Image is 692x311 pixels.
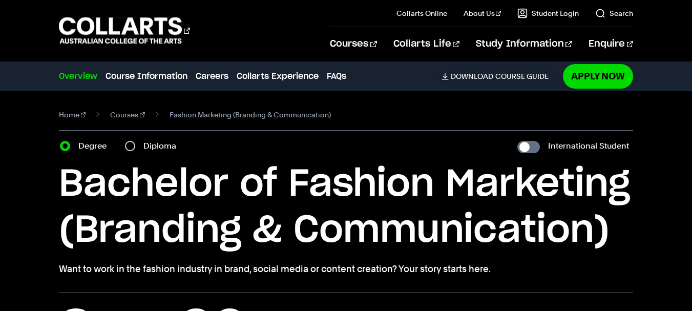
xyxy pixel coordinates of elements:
[59,70,97,82] a: Overview
[196,70,228,82] a: Careers
[396,8,447,18] a: Collarts Online
[548,139,629,153] label: International Student
[595,8,633,18] a: Search
[517,8,579,18] a: Student Login
[476,27,572,61] a: Study Information
[327,70,346,82] a: FAQs
[59,108,86,122] a: Home
[170,108,331,122] span: Fashion Marketing (Branding & Communication)
[563,64,633,88] a: Apply Now
[330,27,376,61] a: Courses
[59,262,633,276] p: Want to work in the fashion industry in brand, social media or content creation? Your story start...
[59,161,633,254] h1: Bachelor of Fashion Marketing (Branding & Communication)
[393,27,459,61] a: Collarts Life
[143,139,182,153] label: Diploma
[78,139,113,153] label: Degree
[106,70,187,82] a: Course Information
[237,70,319,82] a: Collarts Experience
[451,72,493,81] span: Download
[442,72,557,81] a: DownloadCourse Guide
[464,8,501,18] a: About Us
[59,16,190,45] div: Go to homepage
[589,27,633,61] a: Enquire
[110,108,145,122] a: Courses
